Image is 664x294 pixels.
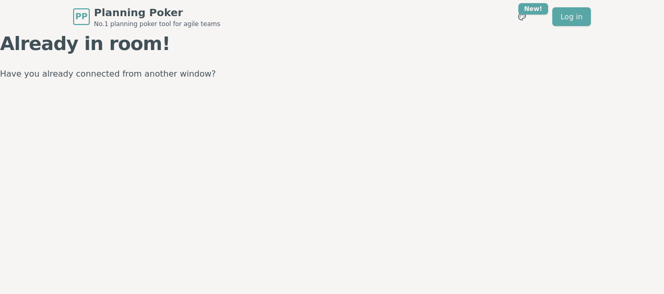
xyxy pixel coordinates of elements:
[75,10,87,23] span: PP
[513,7,531,26] button: New!
[518,3,548,15] div: New!
[552,7,591,26] a: Log in
[94,20,220,28] span: No.1 planning poker tool for agile teams
[94,5,220,20] span: Planning Poker
[73,5,220,28] a: PPPlanning PokerNo.1 planning poker tool for agile teams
